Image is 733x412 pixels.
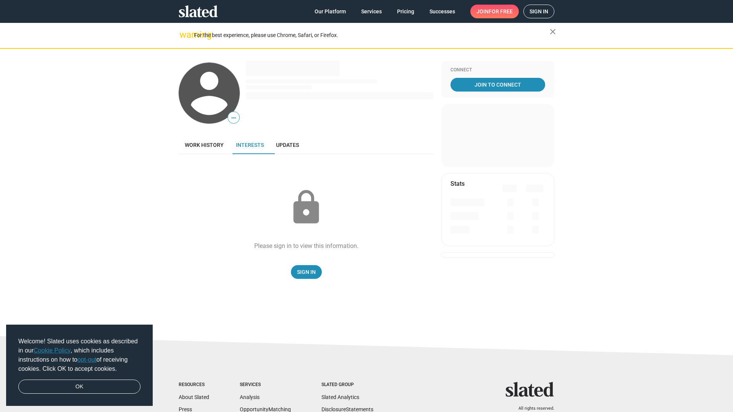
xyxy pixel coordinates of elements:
a: Our Platform [308,5,352,18]
a: Pricing [391,5,420,18]
a: dismiss cookie message [18,380,140,394]
span: Join [476,5,513,18]
span: Join To Connect [452,78,544,92]
div: cookieconsent [6,325,153,406]
span: Sign in [530,5,548,18]
span: for free [489,5,513,18]
a: About Slated [179,394,209,400]
span: Services [361,5,382,18]
div: Connect [450,67,545,73]
span: Our Platform [315,5,346,18]
span: Pricing [397,5,414,18]
div: Slated Group [321,382,373,388]
span: Welcome! Slated uses cookies as described in our , which includes instructions on how to of recei... [18,337,140,373]
a: Sign In [291,265,322,279]
mat-icon: close [548,27,557,36]
a: Successes [423,5,461,18]
a: Updates [270,136,305,154]
a: Interests [230,136,270,154]
div: For the best experience, please use Chrome, Safari, or Firefox. [194,30,550,40]
span: Sign In [297,265,316,279]
a: opt-out [77,356,97,363]
a: Analysis [240,394,260,400]
a: Slated Analytics [321,394,359,400]
a: Join To Connect [450,78,545,92]
a: Sign in [523,5,554,18]
span: Work history [185,142,224,148]
mat-icon: lock [287,188,325,227]
a: Services [355,5,388,18]
mat-card-title: Stats [450,180,465,188]
div: Please sign in to view this information. [254,242,358,250]
a: Cookie Policy [34,347,71,354]
mat-icon: warning [179,30,189,39]
span: Successes [429,5,455,18]
div: Services [240,382,291,388]
span: — [228,113,239,123]
span: Updates [276,142,299,148]
a: Work history [179,136,230,154]
span: Interests [236,142,264,148]
a: Joinfor free [470,5,519,18]
div: Resources [179,382,209,388]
